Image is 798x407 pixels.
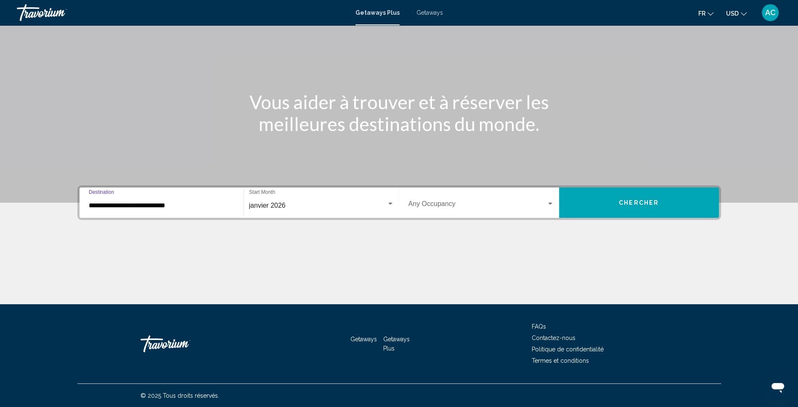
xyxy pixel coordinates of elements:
[698,7,713,19] button: Change language
[698,10,705,17] span: fr
[726,10,739,17] span: USD
[350,336,377,343] a: Getaways
[80,187,719,218] div: Search widget
[532,335,575,341] a: Contactez-nous
[759,4,781,21] button: User Menu
[141,392,219,399] span: © 2025 Tous droits réservés.
[416,9,443,16] a: Getaways
[383,336,410,352] a: Getaways Plus
[726,7,747,19] button: Change currency
[765,8,776,17] span: AC
[559,187,719,218] button: Chercher
[532,357,589,364] a: Termes et conditions
[17,4,347,21] a: Travorium
[141,331,225,356] a: Travorium
[241,91,557,135] h1: Vous aider à trouver et à réserver les meilleures destinations du monde.
[619,200,659,206] span: Chercher
[532,346,604,353] a: Politique de confidentialité
[249,202,286,209] span: janvier 2026
[355,9,400,16] a: Getaways Plus
[532,323,546,330] a: FAQs
[764,373,791,400] iframe: Bouton de lancement de la fenêtre de messagerie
